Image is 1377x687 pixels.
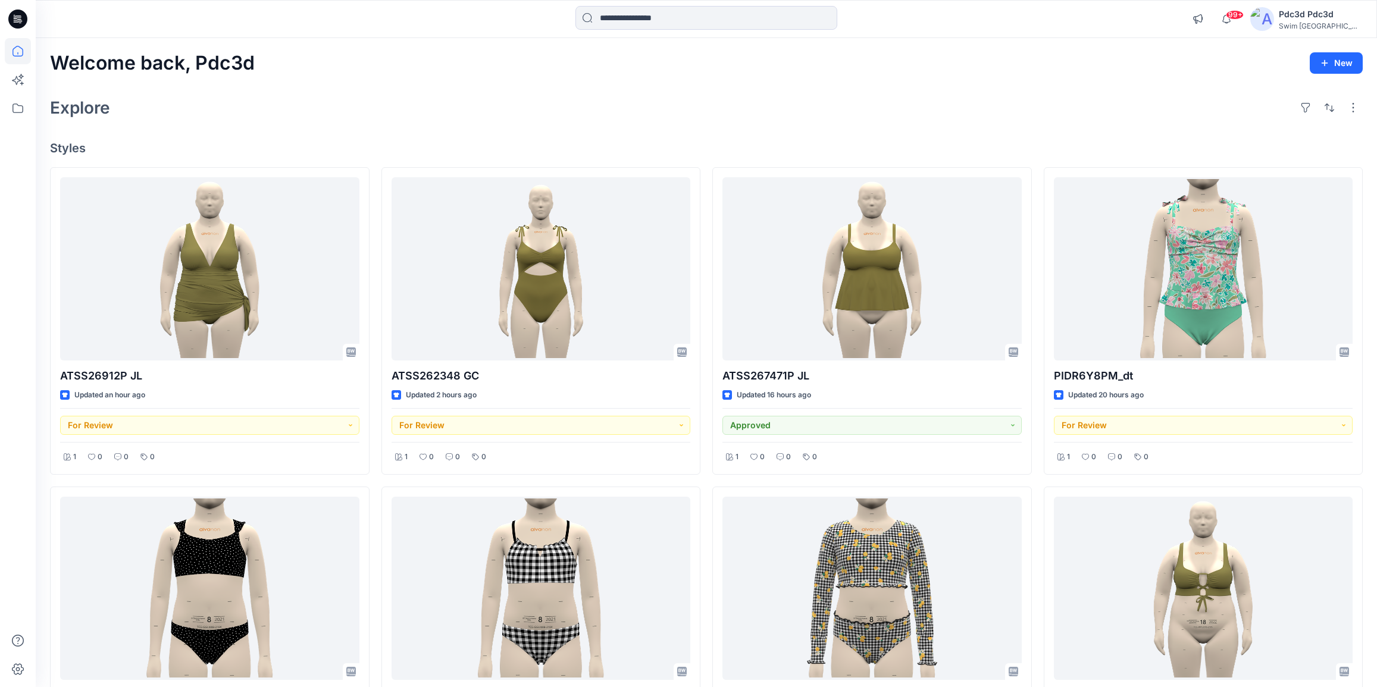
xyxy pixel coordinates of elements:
p: Updated 16 hours ago [737,389,811,401]
p: 0 [1144,451,1148,463]
p: 0 [98,451,102,463]
span: 99+ [1226,10,1244,20]
p: ATSS267471P JL [722,368,1022,384]
p: 0 [429,451,434,463]
p: 0 [124,451,129,463]
a: PID6ZXE2P_dt [722,497,1022,680]
a: ATSS262348 GC [392,177,691,360]
h4: Styles [50,141,1363,155]
h2: Welcome back, Pdc3d [50,52,255,74]
p: Updated an hour ago [74,389,145,401]
p: 0 [1091,451,1096,463]
p: Updated 20 hours ago [1068,389,1144,401]
div: Pdc3d Pdc3d [1279,7,1362,21]
p: ATSS26912P JL [60,368,359,384]
p: 1 [1067,451,1070,463]
p: 0 [1118,451,1122,463]
div: Swim [GEOGRAPHIC_DATA] [1279,21,1362,30]
p: 0 [812,451,817,463]
button: New [1310,52,1363,74]
p: 0 [760,451,765,463]
a: ATSS267458P [1054,497,1353,680]
p: PIDR6Y8PM_dt [1054,368,1353,384]
a: PID87KEY1_dt & PID2M7E62_dt [60,497,359,680]
p: 1 [405,451,408,463]
p: Updated 2 hours ago [406,389,477,401]
p: 0 [481,451,486,463]
p: 0 [150,451,155,463]
img: avatar [1250,7,1274,31]
a: PIDG90MP1_dt & PID357E6E_dt [392,497,691,680]
a: ATSS26912P JL [60,177,359,360]
p: 1 [736,451,738,463]
a: PIDR6Y8PM_dt [1054,177,1353,360]
p: ATSS262348 GC [392,368,691,384]
h2: Explore [50,98,110,117]
p: 0 [455,451,460,463]
p: 1 [73,451,76,463]
p: 0 [786,451,791,463]
a: ATSS267471P JL [722,177,1022,360]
